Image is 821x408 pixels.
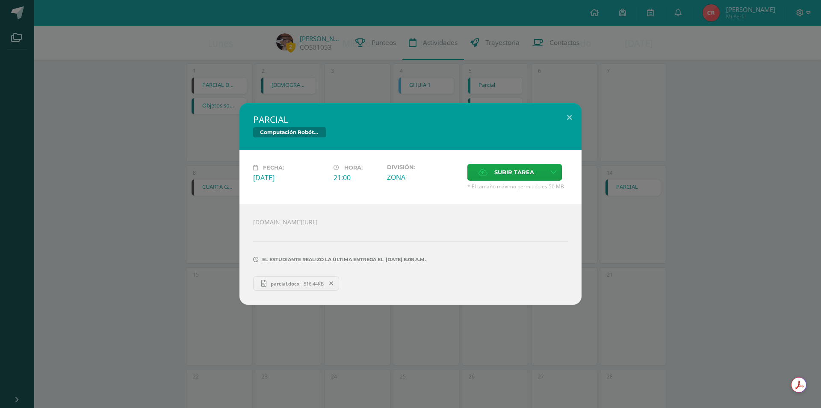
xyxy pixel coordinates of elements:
span: Hora: [344,164,363,171]
span: * El tamaño máximo permitido es 50 MB [467,183,568,190]
span: Subir tarea [494,164,534,180]
button: Close (Esc) [557,103,582,132]
span: 516.44KB [304,280,324,287]
a: parcial.docx 516.44KB [253,276,339,291]
div: [DATE] [253,173,327,182]
span: [DATE] 8:08 a.m. [384,259,426,260]
label: División: [387,164,461,170]
div: ZONA [387,173,461,182]
h2: PARCIAL [253,113,568,125]
span: parcial.docx [266,280,304,287]
span: Computación Robótica [253,127,326,137]
div: [DOMAIN_NAME][URL] [239,204,582,305]
span: El estudiante realizó la última entrega el [262,256,384,262]
div: 21:00 [334,173,380,182]
span: Remover entrega [324,279,339,288]
span: Fecha: [263,164,284,171]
